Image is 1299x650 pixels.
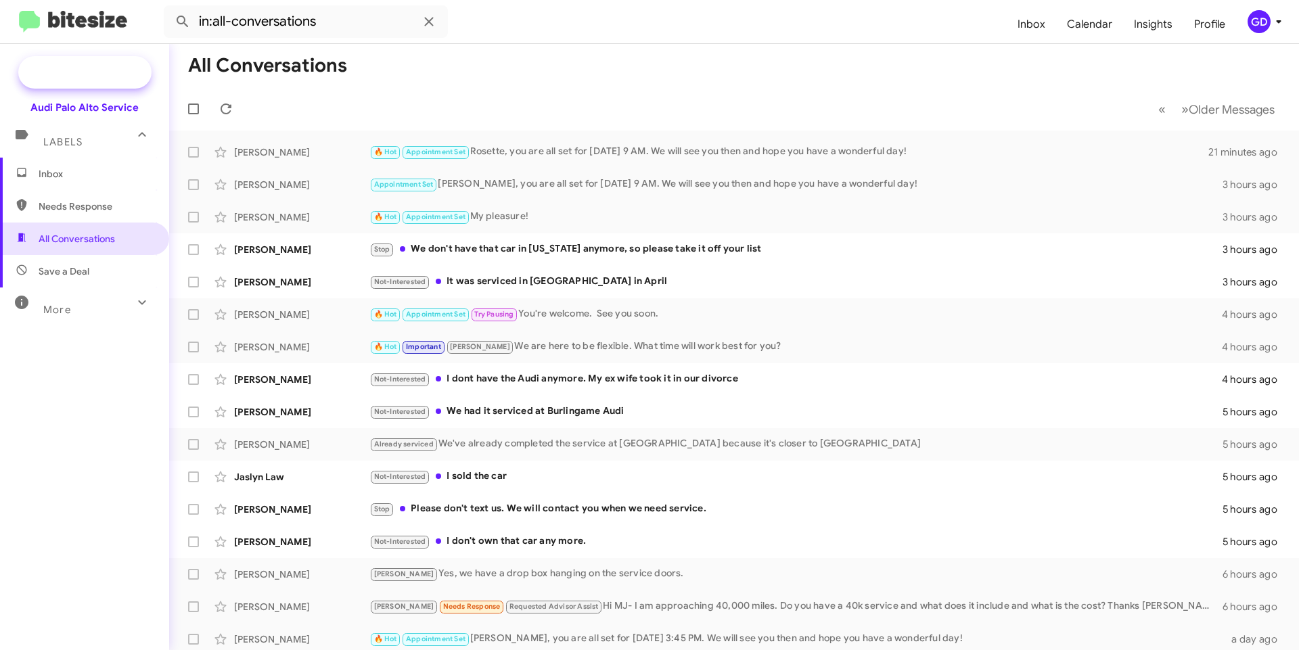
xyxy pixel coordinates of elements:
[369,631,1223,647] div: [PERSON_NAME], you are all set for [DATE] 3:45 PM. We will see you then and hope you have a wonde...
[1236,10,1284,33] button: GD
[1222,340,1288,354] div: 4 hours ago
[1208,145,1288,159] div: 21 minutes ago
[234,438,369,451] div: [PERSON_NAME]
[188,55,347,76] h1: All Conversations
[369,274,1223,289] div: It was serviced in [GEOGRAPHIC_DATA] in April
[1158,101,1166,118] span: «
[234,470,369,484] div: Jaslyn Law
[1183,5,1236,44] a: Profile
[234,405,369,419] div: [PERSON_NAME]
[1223,405,1288,419] div: 5 hours ago
[1222,308,1288,321] div: 4 hours ago
[1151,95,1283,123] nav: Page navigation example
[234,503,369,516] div: [PERSON_NAME]
[369,306,1222,322] div: You're welcome. See you soon.
[1150,95,1174,123] button: Previous
[374,147,397,156] span: 🔥 Hot
[234,275,369,289] div: [PERSON_NAME]
[374,277,426,286] span: Not-Interested
[369,436,1223,452] div: We've already completed the service at [GEOGRAPHIC_DATA] because it's closer to [GEOGRAPHIC_DATA]
[406,342,441,351] span: Important
[234,243,369,256] div: [PERSON_NAME]
[234,308,369,321] div: [PERSON_NAME]
[374,634,397,643] span: 🔥 Hot
[369,469,1223,484] div: I sold the car
[1223,632,1288,646] div: a day ago
[234,632,369,646] div: [PERSON_NAME]
[450,342,510,351] span: [PERSON_NAME]
[374,180,434,189] span: Appointment Set
[1056,5,1123,44] a: Calendar
[1223,178,1288,191] div: 3 hours ago
[374,310,397,319] span: 🔥 Hot
[234,178,369,191] div: [PERSON_NAME]
[1181,101,1189,118] span: »
[369,209,1223,225] div: My pleasure!
[1222,373,1288,386] div: 4 hours ago
[39,232,115,246] span: All Conversations
[374,245,390,254] span: Stop
[374,375,426,384] span: Not-Interested
[1223,438,1288,451] div: 5 hours ago
[369,177,1223,192] div: [PERSON_NAME], you are all set for [DATE] 9 AM. We will see you then and hope you have a wonderfu...
[59,66,141,79] span: Special Campaign
[369,501,1223,517] div: Please don't text us. We will contact you when we need service.
[509,602,599,611] span: Requested Advisor Assist
[39,264,89,278] span: Save a Deal
[474,310,514,319] span: Try Pausing
[1223,275,1288,289] div: 3 hours ago
[30,101,139,114] div: Audi Palo Alto Service
[39,167,154,181] span: Inbox
[369,371,1222,387] div: I dont have the Audi anymore. My ex wife took it in our divorce
[234,340,369,354] div: [PERSON_NAME]
[443,602,501,611] span: Needs Response
[406,212,465,221] span: Appointment Set
[164,5,448,38] input: Search
[374,440,434,448] span: Already serviced
[1223,210,1288,224] div: 3 hours ago
[18,56,152,89] a: Special Campaign
[406,634,465,643] span: Appointment Set
[234,373,369,386] div: [PERSON_NAME]
[374,537,426,546] span: Not-Interested
[369,339,1222,354] div: We are here to be flexible. What time will work best for you?
[39,200,154,213] span: Needs Response
[43,136,83,148] span: Labels
[1223,470,1288,484] div: 5 hours ago
[374,472,426,481] span: Not-Interested
[1007,5,1056,44] a: Inbox
[1223,243,1288,256] div: 3 hours ago
[374,212,397,221] span: 🔥 Hot
[1223,567,1288,581] div: 6 hours ago
[369,534,1223,549] div: I don't own that car any more.
[1223,535,1288,549] div: 5 hours ago
[369,144,1208,160] div: Rosette, you are all set for [DATE] 9 AM. We will see you then and hope you have a wonderful day!
[1123,5,1183,44] a: Insights
[374,342,397,351] span: 🔥 Hot
[369,241,1223,257] div: We don't have that car in [US_STATE] anymore, so please take it off your list
[234,600,369,613] div: [PERSON_NAME]
[1173,95,1283,123] button: Next
[369,599,1223,614] div: Hi MJ- I am approaching 40,000 miles. Do you have a 40k service and what does it include and what...
[43,304,71,316] span: More
[374,505,390,513] span: Stop
[234,210,369,224] div: [PERSON_NAME]
[234,567,369,581] div: [PERSON_NAME]
[1248,10,1271,33] div: GD
[374,602,434,611] span: [PERSON_NAME]
[369,404,1223,419] div: We had it serviced at Burlingame Audi
[1223,503,1288,516] div: 5 hours ago
[234,535,369,549] div: [PERSON_NAME]
[234,145,369,159] div: [PERSON_NAME]
[374,407,426,416] span: Not-Interested
[369,566,1223,582] div: Yes, we have a drop box hanging on the service doors.
[374,570,434,578] span: [PERSON_NAME]
[1189,102,1275,117] span: Older Messages
[406,310,465,319] span: Appointment Set
[1223,600,1288,613] div: 6 hours ago
[406,147,465,156] span: Appointment Set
